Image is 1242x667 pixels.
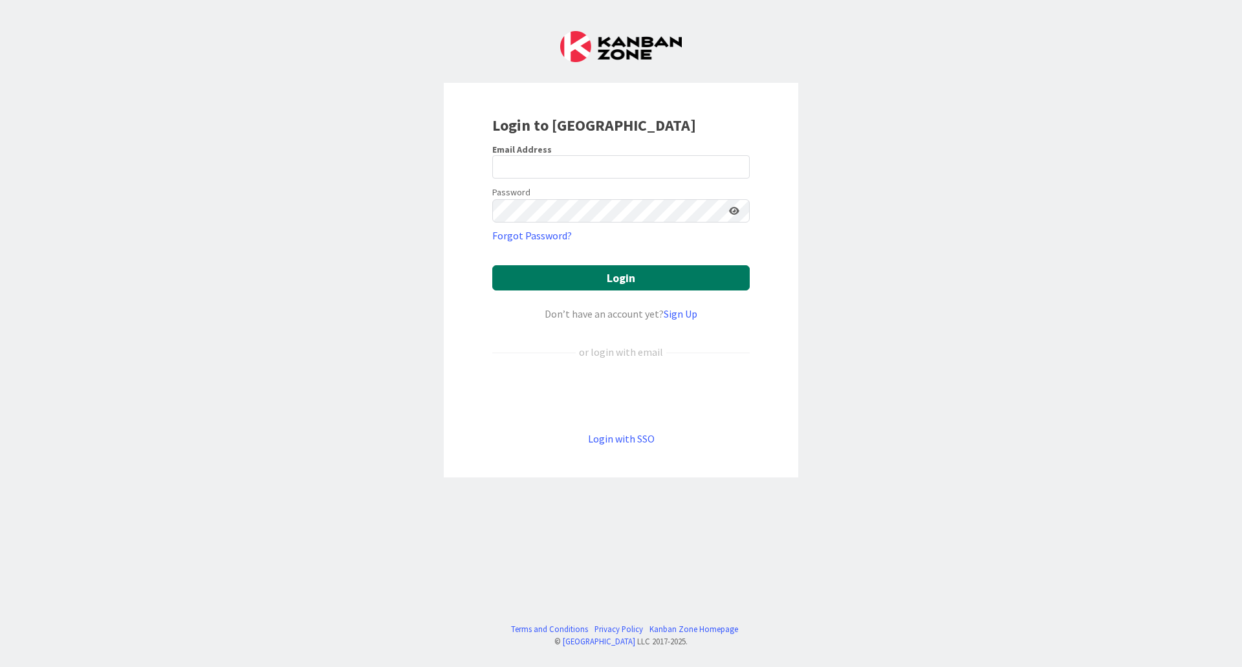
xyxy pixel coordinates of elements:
iframe: Kirjaudu Google-tilillä -painike [486,381,756,410]
a: Sign Up [664,307,697,320]
div: or login with email [576,344,666,360]
div: Don’t have an account yet? [492,306,750,322]
label: Email Address [492,144,552,155]
img: Kanban Zone [560,31,682,62]
div: © LLC 2017- 2025 . [505,635,738,648]
a: Privacy Policy [594,623,643,635]
a: [GEOGRAPHIC_DATA] [563,636,635,646]
b: Login to [GEOGRAPHIC_DATA] [492,115,696,135]
a: Forgot Password? [492,228,572,243]
label: Password [492,186,530,199]
a: Login with SSO [588,432,655,445]
button: Login [492,265,750,290]
a: Terms and Conditions [511,623,588,635]
a: Kanban Zone Homepage [649,623,738,635]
